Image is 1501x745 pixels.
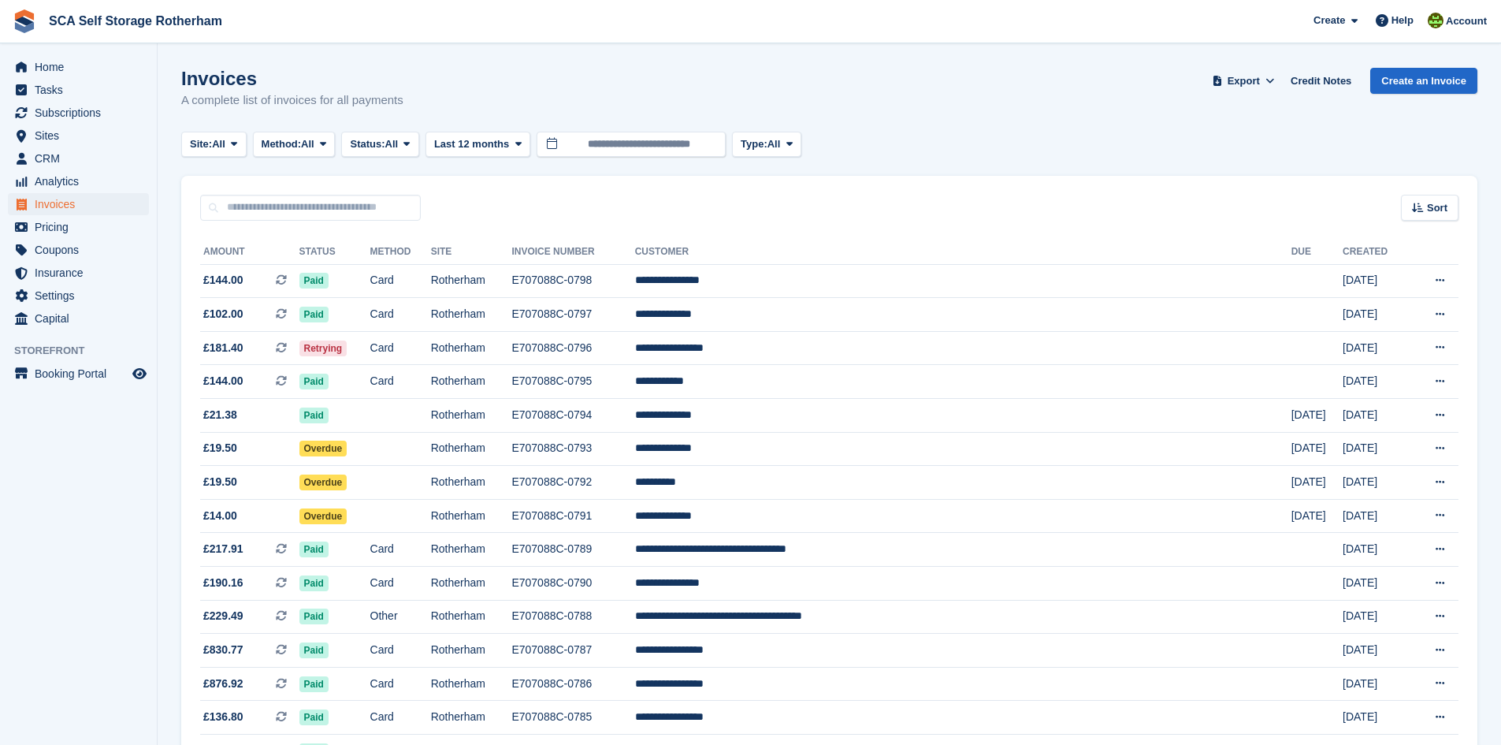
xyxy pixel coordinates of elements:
span: Paid [299,643,329,658]
span: Storefront [14,343,157,359]
span: £217.91 [203,541,243,557]
td: [DATE] [1343,331,1410,365]
span: Overdue [299,475,347,490]
th: Due [1291,240,1343,265]
td: E707088C-0790 [511,567,634,601]
td: E707088C-0795 [511,365,634,399]
a: menu [8,216,149,238]
th: Invoice Number [511,240,634,265]
span: Help [1391,13,1414,28]
span: All [767,136,781,152]
span: £876.92 [203,676,243,692]
span: Overdue [299,508,347,524]
td: Card [370,634,431,668]
span: Insurance [35,262,129,284]
td: Card [370,331,431,365]
a: SCA Self Storage Rotherham [43,8,228,34]
span: £144.00 [203,373,243,389]
th: Method [370,240,431,265]
th: Amount [200,240,299,265]
td: E707088C-0785 [511,701,634,735]
span: Sites [35,125,129,147]
span: £830.77 [203,642,243,658]
th: Customer [635,240,1291,265]
a: menu [8,79,149,101]
span: £21.38 [203,407,237,423]
span: £14.00 [203,508,237,524]
span: Analytics [35,170,129,192]
button: Type: All [732,132,801,158]
span: Capital [35,307,129,330]
td: E707088C-0786 [511,667,634,701]
span: Status: [350,136,385,152]
p: A complete list of invoices for all payments [181,91,403,110]
td: [DATE] [1343,667,1410,701]
span: Subscriptions [35,102,129,124]
button: Status: All [341,132,418,158]
span: Home [35,56,129,78]
span: Paid [299,273,329,289]
h1: Invoices [181,68,403,89]
a: menu [8,285,149,307]
td: [DATE] [1343,432,1410,466]
button: Last 12 months [425,132,530,158]
a: menu [8,125,149,147]
span: Create [1313,13,1345,28]
span: Sort [1427,200,1447,216]
td: E707088C-0792 [511,466,634,500]
span: Pricing [35,216,129,238]
a: menu [8,363,149,385]
a: menu [8,56,149,78]
td: [DATE] [1343,298,1410,332]
span: Coupons [35,239,129,261]
button: Site: All [181,132,247,158]
td: Rotherham [431,499,512,533]
td: Rotherham [431,399,512,433]
a: menu [8,262,149,284]
span: Settings [35,285,129,307]
span: £136.80 [203,709,243,725]
span: Paid [299,609,329,624]
td: E707088C-0787 [511,634,634,668]
span: Method: [262,136,302,152]
span: £229.49 [203,608,243,624]
button: Export [1209,68,1278,94]
button: Method: All [253,132,336,158]
span: Site: [190,136,212,152]
td: Card [370,533,431,567]
td: E707088C-0796 [511,331,634,365]
td: Rotherham [431,701,512,735]
td: Card [370,667,431,701]
span: All [301,136,314,152]
span: Type: [741,136,767,152]
td: E707088C-0791 [511,499,634,533]
span: Tasks [35,79,129,101]
td: Rotherham [431,466,512,500]
span: Retrying [299,341,347,356]
td: E707088C-0798 [511,264,634,298]
td: Rotherham [431,600,512,634]
th: Site [431,240,512,265]
span: £19.50 [203,474,237,490]
span: £144.00 [203,272,243,289]
img: stora-icon-8386f47178a22dfd0bd8f6a31ec36ba5ce8667c1dd55bd0f319d3a0aa187defe.svg [13,9,36,33]
a: Credit Notes [1284,68,1358,94]
th: Status [299,240,370,265]
td: Card [370,264,431,298]
span: Invoices [35,193,129,215]
span: Paid [299,710,329,725]
span: CRM [35,147,129,169]
td: [DATE] [1343,701,1410,735]
td: Card [370,567,431,601]
span: Paid [299,676,329,692]
td: Rotherham [431,432,512,466]
td: Rotherham [431,331,512,365]
td: E707088C-0788 [511,600,634,634]
td: [DATE] [1343,399,1410,433]
td: Rotherham [431,567,512,601]
td: Card [370,701,431,735]
th: Created [1343,240,1410,265]
span: Last 12 months [434,136,509,152]
td: [DATE] [1343,264,1410,298]
td: [DATE] [1291,499,1343,533]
